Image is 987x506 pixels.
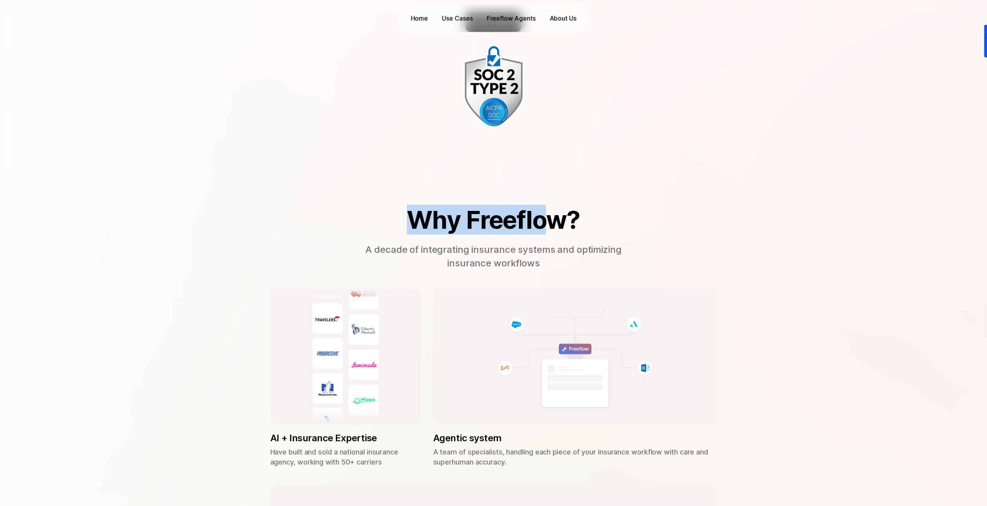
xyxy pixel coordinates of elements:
[569,345,589,353] p: Freeflow
[411,14,428,23] p: Home
[433,447,717,467] p: A team of specialists, handling each piece of your insurance workflow with care and superhuman ac...
[270,433,421,444] p: AI + Insurance Expertise
[433,433,717,444] p: Agentic system
[358,243,629,270] p: A decade of integrating insurance systems and optimizing insurance workflows
[348,206,640,233] h2: Why Freeflow?
[270,447,421,467] p: Have built and sold a national insurance agency, working with 50+ carriers
[546,12,580,24] a: About Us
[483,12,539,24] a: Freeflow Agents
[487,14,536,23] p: Freeflow Agents
[442,14,473,23] p: Use Cases
[550,14,576,23] p: About Us
[438,12,477,24] button: Use Cases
